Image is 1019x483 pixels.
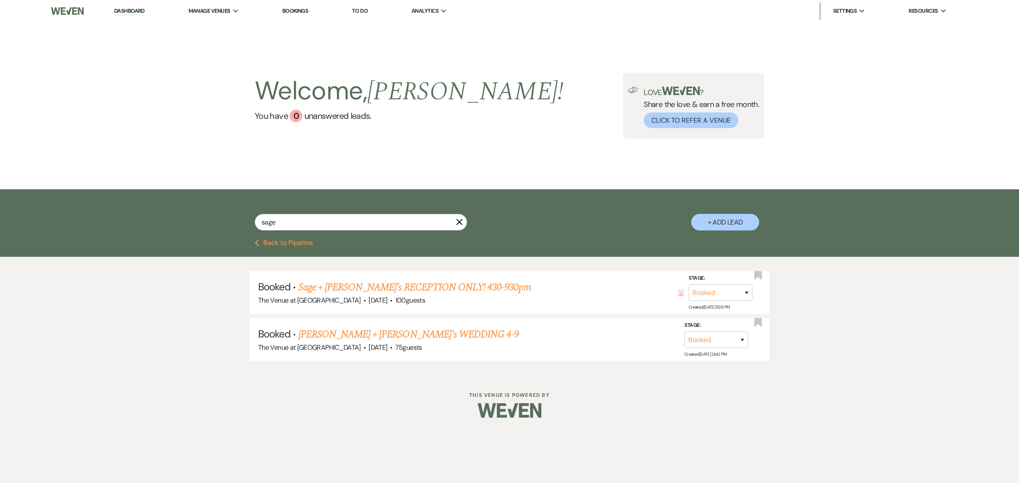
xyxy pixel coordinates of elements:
[369,343,387,352] span: [DATE]
[367,72,563,111] span: [PERSON_NAME] !
[298,280,531,295] a: Sage + [PERSON_NAME]’s RECEPTION ONLY! 430-930pm
[369,296,387,305] span: [DATE]
[395,343,422,352] span: 75 guests
[644,87,759,96] p: Love ?
[662,87,700,95] img: weven-logo-green.svg
[689,304,729,310] span: Created: [DATE] 11:28 PM
[352,7,368,14] a: To Do
[909,7,938,15] span: Resources
[478,396,541,425] img: Weven Logo
[639,87,759,128] div: Share the love & earn a free month.
[258,280,290,293] span: Booked
[411,7,439,15] span: Analytics
[258,296,361,305] span: The Venue at [GEOGRAPHIC_DATA]
[684,351,726,357] span: Created: [DATE] 12:42 PM
[258,327,290,340] span: Booked
[255,214,467,230] input: Search by name, event date, email address or phone number
[255,73,563,110] h2: Welcome,
[290,110,302,122] div: 0
[644,112,738,128] button: Click to Refer a Venue
[691,214,759,230] button: + Add Lead
[114,7,145,15] a: Dashboard
[51,2,84,20] img: Weven Logo
[684,321,748,330] label: Stage:
[833,7,857,15] span: Settings
[282,7,309,14] a: Bookings
[689,274,752,283] label: Stage:
[298,327,519,342] a: [PERSON_NAME] + [PERSON_NAME]'s WEDDING 4-9
[258,343,361,352] span: The Venue at [GEOGRAPHIC_DATA]
[255,110,563,122] a: You have 0 unanswered leads.
[189,7,231,15] span: Manage Venues
[628,87,639,93] img: loud-speaker-illustration.svg
[255,239,313,246] button: Back to Pipeline
[395,296,425,305] span: 100 guests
